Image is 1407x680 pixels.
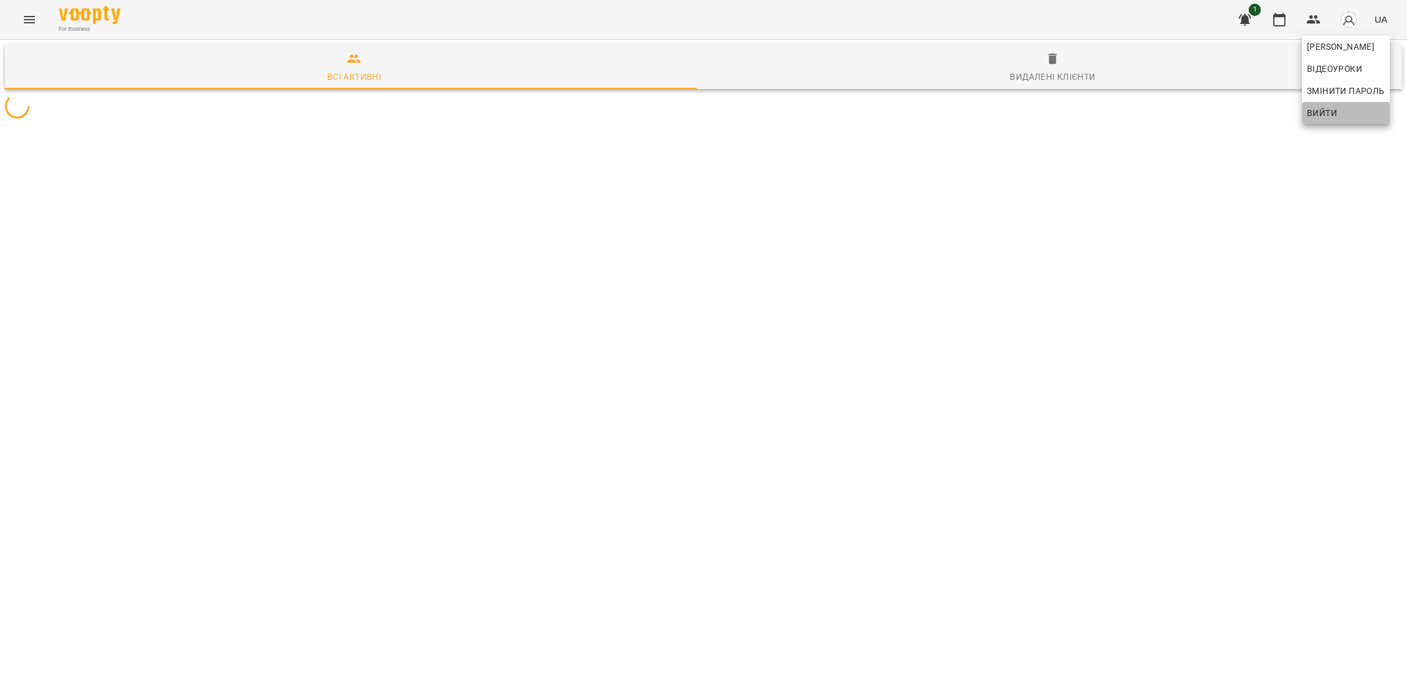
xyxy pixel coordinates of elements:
a: [PERSON_NAME] [1302,36,1390,58]
button: Вийти [1302,102,1390,124]
a: Відеоуроки [1302,58,1367,80]
span: Змінити пароль [1307,84,1385,98]
span: Відеоуроки [1307,61,1362,76]
a: Змінити пароль [1302,80,1390,102]
span: [PERSON_NAME] [1307,39,1385,54]
span: Вийти [1307,106,1337,120]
